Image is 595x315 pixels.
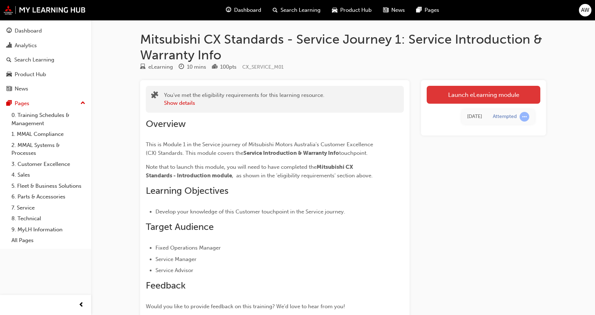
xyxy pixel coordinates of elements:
span: Learning resource code [242,64,284,70]
span: This is Module 1 in the Service journey of Mitsubishi Motors Australia's Customer Excellence (CX)... [146,141,375,156]
a: Dashboard [3,24,88,38]
span: Search Learning [281,6,321,14]
span: Service Introduction & Warranty Info [243,150,339,156]
button: Pages [3,97,88,110]
span: podium-icon [212,64,217,70]
span: guage-icon [226,6,231,15]
span: car-icon [332,6,337,15]
button: Show details [164,99,195,107]
div: Pages [15,99,29,108]
div: Duration [179,63,206,72]
a: pages-iconPages [411,3,445,18]
div: Dashboard [15,27,42,35]
span: news-icon [6,86,12,92]
span: search-icon [6,57,11,63]
a: 2. MMAL Systems & Processes [9,140,88,159]
img: mmal [4,5,86,15]
a: 9. MyLH Information [9,224,88,235]
span: Fixed Operations Manager [155,245,221,251]
span: Service Manager [155,256,197,262]
span: car-icon [6,72,12,78]
div: 10 mins [187,63,206,71]
span: , as shown in the 'eligibility requirements' section above. [232,172,373,179]
span: Overview [146,118,186,129]
span: pages-icon [416,6,422,15]
span: Target Audience [146,221,214,232]
a: news-iconNews [377,3,411,18]
span: touchpoint. [339,150,368,156]
a: Launch eLearning module [427,86,540,104]
a: 0. Training Schedules & Management [9,110,88,129]
a: Product Hub [3,68,88,81]
span: puzzle-icon [151,92,158,100]
div: Attempted [493,113,517,120]
span: guage-icon [6,28,12,34]
div: You've met the eligibility requirements for this learning resource. [164,91,324,107]
span: news-icon [383,6,388,15]
a: News [3,82,88,95]
span: AW [581,6,589,14]
a: search-iconSearch Learning [267,3,326,18]
div: Search Learning [14,56,54,64]
span: Service Advisor [155,267,193,274]
span: pages-icon [6,100,12,107]
span: up-icon [80,99,85,108]
span: News [391,6,405,14]
a: 3. Customer Excellence [9,159,88,170]
a: 4. Sales [9,169,88,181]
h1: Mitsubishi CX Standards - Service Journey 1: Service Introduction & Warranty Info [140,31,546,63]
div: 100 pts [220,63,237,71]
span: Dashboard [234,6,261,14]
div: Type [140,63,173,72]
a: 7. Service [9,202,88,213]
a: All Pages [9,235,88,246]
div: eLearning [148,63,173,71]
span: learningRecordVerb_ATTEMPT-icon [520,112,529,122]
a: Analytics [3,39,88,52]
div: News [15,85,28,93]
span: Note that to launch this module, you will need to have completed the [146,164,317,170]
a: car-iconProduct Hub [326,3,377,18]
span: prev-icon [79,301,84,310]
span: Learning Objectives [146,185,228,196]
span: Develop your knowledge of this Customer touchpoint in the Service journey. [155,208,345,215]
div: Product Hub [15,70,46,79]
span: clock-icon [179,64,184,70]
a: 1. MMAL Compliance [9,129,88,140]
div: Fri Sep 26 2025 09:07:59 GMT+0930 (Australian Central Standard Time) [467,113,482,121]
div: Points [212,63,237,72]
span: Feedback [146,280,185,291]
button: DashboardAnalyticsSearch LearningProduct HubNews [3,23,88,97]
span: Would you like to provide feedback on this training? We'd love to hear from you! [146,303,345,310]
a: guage-iconDashboard [220,3,267,18]
a: Search Learning [3,53,88,67]
a: 5. Fleet & Business Solutions [9,181,88,192]
a: 8. Technical [9,213,88,224]
span: search-icon [273,6,278,15]
span: chart-icon [6,43,12,49]
span: Pages [425,6,439,14]
button: AW [579,4,591,16]
span: learningResourceType_ELEARNING-icon [140,64,145,70]
a: 6. Parts & Accessories [9,191,88,202]
span: Product Hub [340,6,372,14]
div: Analytics [15,41,37,50]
